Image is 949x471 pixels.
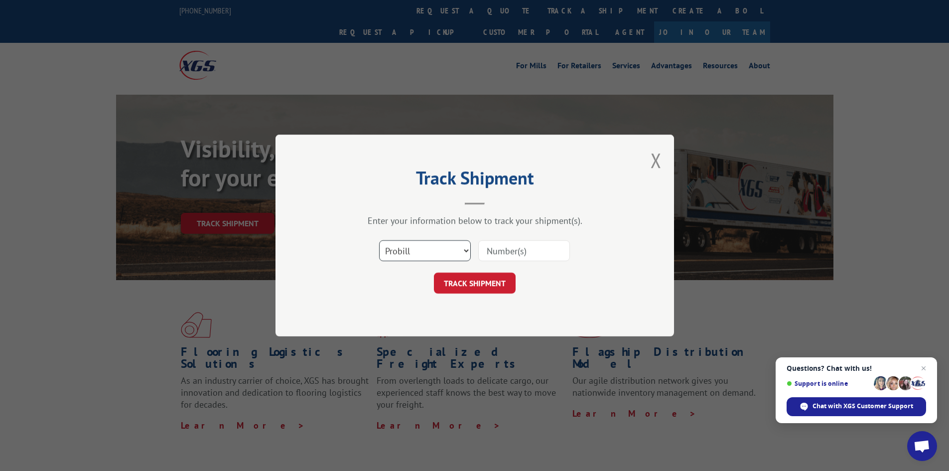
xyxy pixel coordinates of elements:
div: Enter your information below to track your shipment(s). [325,215,624,226]
span: Support is online [787,380,870,387]
button: Close modal [651,147,662,173]
input: Number(s) [478,240,570,261]
h2: Track Shipment [325,171,624,190]
div: Chat with XGS Customer Support [787,397,926,416]
span: Close chat [918,362,930,374]
span: Chat with XGS Customer Support [813,402,913,411]
div: Open chat [907,431,937,461]
span: Questions? Chat with us! [787,364,926,372]
button: TRACK SHIPMENT [434,273,516,294]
